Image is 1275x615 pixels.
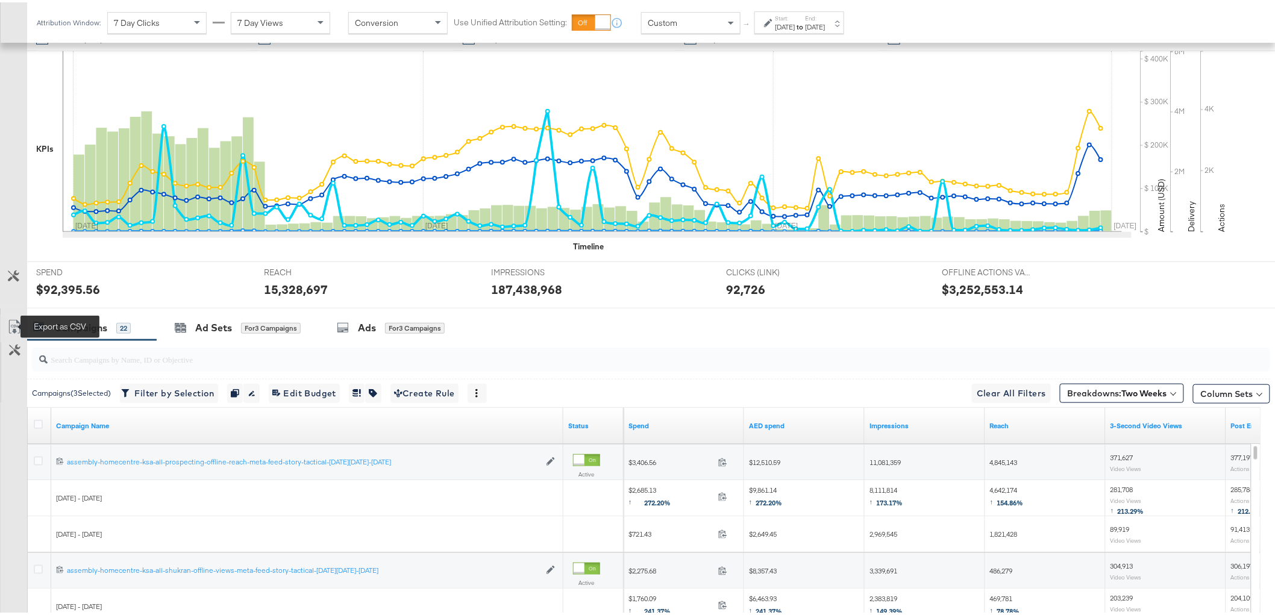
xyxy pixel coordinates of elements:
div: Ads [358,319,376,332]
label: Use Unified Attribution Setting: [454,14,567,26]
a: assembly-homecentre-ksa-all-prospecting-offline-reach-meta-feed-story-tactical-[DATE][DATE]-[DATE] [67,455,540,465]
div: Attribution Window: [36,16,101,25]
span: 377,197 [1231,451,1254,460]
label: Start: [775,12,795,20]
button: Edit Budget [269,381,340,401]
span: $721.43 [628,527,713,536]
span: $8,357.43 [749,564,777,573]
div: 15,328,697 [264,278,328,296]
sub: Actions [1231,571,1250,578]
div: for 3 Campaigns [241,320,301,331]
span: 7 Day Clicks [114,15,160,26]
span: 91,413 [1231,522,1250,531]
span: REACH [264,264,354,276]
span: 4,642,174 [990,483,1024,508]
span: Filter by Selection [124,384,215,399]
div: KPIs [36,141,54,152]
span: ↑ [1231,503,1238,512]
button: Filter by Selection [120,381,218,401]
span: Custom [648,15,677,26]
sub: Video Views [1111,603,1142,610]
sub: Video Views [1111,534,1142,542]
div: $92,395.56 [36,278,100,296]
span: ↑ [628,495,645,504]
span: 241.37% [645,604,680,613]
span: 285,784 [1231,482,1254,492]
span: 371,627 [1111,451,1133,460]
span: 8,111,814 [869,483,903,508]
div: for 3 Campaigns [385,320,445,331]
span: ↑ [749,603,756,612]
a: 3.6725 [749,419,860,428]
sub: Actions [1231,603,1250,610]
div: Campaigns ( 3 Selected) [32,386,111,396]
strong: to [795,20,806,29]
button: Breakdowns:Two Weeks [1060,381,1184,401]
text: Delivery [1186,199,1197,229]
span: 203,239 [1111,591,1133,600]
span: [DATE] - [DATE] [56,527,102,536]
label: End: [806,12,825,20]
sub: Actions [1231,534,1250,542]
span: 486,279 [990,564,1013,573]
text: Amount (USD) [1156,176,1167,229]
div: [DATE] [806,20,825,30]
a: The total amount spent to date. [628,419,739,428]
span: 281,708 [1111,482,1133,492]
span: Conversion [355,15,398,26]
div: $3,252,553.14 [942,278,1023,296]
div: Ad Sets [195,319,232,332]
span: CLICKS (LINK) [726,264,816,276]
span: OFFLINE ACTIONS VALUE [942,264,1032,276]
span: 2,969,545 [869,527,897,536]
input: Search Campaigns by Name, ID or Objective [48,340,1156,364]
sub: Video Views [1111,571,1142,578]
span: Breakdowns: [1068,385,1167,397]
div: Campaigns [54,319,107,332]
span: $2,649.45 [749,527,777,536]
a: The number of times your ad was served. On mobile apps an ad is counted as served the first time ... [869,419,980,428]
label: Active [573,576,600,584]
span: ↑ [869,495,877,504]
span: 7 Day Views [237,15,283,26]
button: Create Rule [390,381,459,401]
sub: Actions [1231,463,1250,470]
span: ↑ [749,495,756,504]
span: $2,275.68 [628,564,713,573]
span: [DATE] - [DATE] [56,599,102,608]
div: assembly-homecentre-ksa-all-shukran-offline-views-meta-feed-story-tactical-[DATE][DATE]-[DATE] [67,563,540,573]
span: $3,406.56 [628,455,713,464]
span: 306,197 [1231,559,1254,568]
span: $12,510.59 [749,455,780,464]
span: 78.78% [997,604,1020,613]
span: 204,109 [1231,591,1254,600]
div: 22 [116,320,131,331]
sub: Video Views [1111,463,1142,470]
span: 272.20% [756,496,783,505]
a: The number of people your ad was served to. [990,419,1101,428]
span: 173.17% [877,496,903,505]
label: Active [573,468,600,476]
span: $2,685.13 [628,483,713,508]
span: [DATE] - [DATE] [56,491,102,500]
div: 187,438,968 [492,278,563,296]
a: assembly-homecentre-ksa-all-shukran-offline-views-meta-feed-story-tactical-[DATE][DATE]-[DATE] [67,563,540,573]
sub: Actions [1231,495,1250,502]
span: 1,821,428 [990,527,1018,536]
span: 149.39% [877,604,903,613]
span: SPEND [36,264,127,276]
a: Shows the current state of your Ad Campaign. [568,419,619,428]
span: ↑ [990,603,997,612]
div: 92,726 [726,278,765,296]
span: ↑ [1111,503,1118,512]
span: Clear All Filters [977,384,1046,399]
span: 3,339,691 [869,564,897,573]
span: Create Rule [394,384,455,399]
span: ↑ [628,603,645,612]
button: Clear All Filters [972,381,1051,401]
a: The number of times your video was viewed for 3 seconds or more. [1111,419,1221,428]
button: Column Sets [1193,382,1270,401]
span: ↑ [869,603,877,612]
span: ↑ [742,20,753,25]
